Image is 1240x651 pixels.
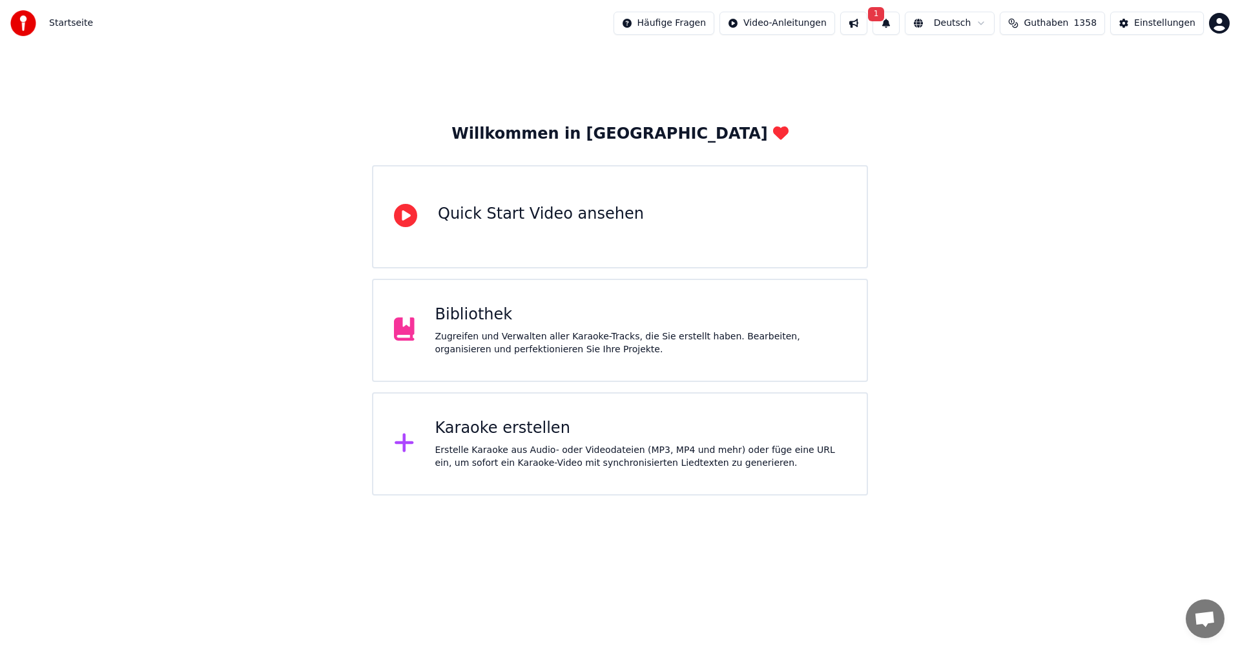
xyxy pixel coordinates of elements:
[435,330,847,356] div: Zugreifen und Verwalten aller Karaoke-Tracks, die Sie erstellt haben. Bearbeiten, organisieren un...
[1000,12,1105,35] button: Guthaben1358
[10,10,36,36] img: youka
[435,444,847,470] div: Erstelle Karaoke aus Audio- oder Videodateien (MP3, MP4 und mehr) oder füge eine URL ein, um sofo...
[1134,17,1195,30] div: Einstellungen
[438,204,644,225] div: Quick Start Video ansehen
[435,305,847,325] div: Bibliothek
[614,12,715,35] button: Häufige Fragen
[1110,12,1204,35] button: Einstellungen
[1073,17,1097,30] span: 1358
[451,124,788,145] div: Willkommen in [GEOGRAPHIC_DATA]
[49,17,93,30] nav: breadcrumb
[435,418,847,439] div: Karaoke erstellen
[1024,17,1068,30] span: Guthaben
[49,17,93,30] span: Startseite
[873,12,900,35] button: 1
[1186,599,1224,638] div: Chat öffnen
[719,12,835,35] button: Video-Anleitungen
[868,7,885,21] span: 1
